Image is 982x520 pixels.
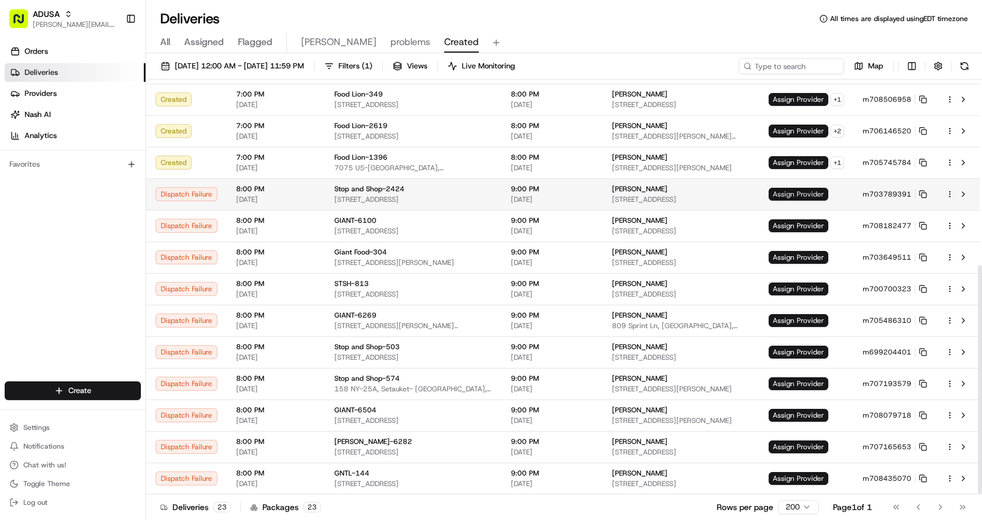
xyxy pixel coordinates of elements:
[238,35,272,49] span: Flagged
[236,195,316,204] span: [DATE]
[612,437,668,446] span: [PERSON_NAME]
[769,219,828,232] span: Assign Provider
[444,35,479,49] span: Created
[511,447,593,457] span: [DATE]
[511,405,593,415] span: 9:00 PM
[511,384,593,394] span: [DATE]
[511,479,593,488] span: [DATE]
[236,89,316,99] span: 7:00 PM
[769,440,828,453] span: Assign Provider
[511,374,593,383] span: 9:00 PM
[5,63,146,82] a: Deliveries
[236,290,316,299] span: [DATE]
[23,460,66,470] span: Chat with us!
[236,353,316,362] span: [DATE]
[511,353,593,362] span: [DATE]
[5,438,141,454] button: Notifications
[5,105,146,124] a: Nash AI
[612,153,668,162] span: [PERSON_NAME]
[334,195,492,204] span: [STREET_ADDRESS]
[612,195,750,204] span: [STREET_ADDRESS]
[863,474,911,483] span: m708435070
[511,311,593,320] span: 9:00 PM
[863,95,927,104] button: m708506958
[5,42,146,61] a: Orders
[334,153,388,162] span: Food Lion-1396
[236,216,316,225] span: 8:00 PM
[334,279,369,288] span: STSH-813
[442,58,520,74] button: Live Monitoring
[334,437,412,446] span: [PERSON_NAME]-6282
[863,126,927,136] button: m706146520
[769,314,828,327] span: Assign Provider
[511,153,593,162] span: 8:00 PM
[769,251,828,264] span: Assign Provider
[769,283,828,295] span: Assign Provider
[12,171,21,180] div: 📗
[334,353,492,362] span: [STREET_ADDRESS]
[5,5,121,33] button: ADUSA[PERSON_NAME][EMAIL_ADDRESS][PERSON_NAME][DOMAIN_NAME]
[334,184,404,194] span: Stop and Shop-2424
[511,321,593,330] span: [DATE]
[236,437,316,446] span: 8:00 PM
[184,35,224,49] span: Assigned
[612,258,750,267] span: [STREET_ADDRESS]
[863,158,927,167] button: m705745784
[236,416,316,425] span: [DATE]
[25,109,51,120] span: Nash AI
[831,93,844,106] button: +1
[769,346,828,359] span: Assign Provider
[160,35,170,49] span: All
[334,405,376,415] span: GIANT-6504
[236,321,316,330] span: [DATE]
[12,47,213,66] p: Welcome 👋
[769,188,828,201] span: Assign Provider
[769,125,828,137] span: Assign Provider
[199,115,213,129] button: Start new chat
[334,100,492,109] span: [STREET_ADDRESS]
[236,184,316,194] span: 8:00 PM
[511,216,593,225] span: 9:00 PM
[769,472,828,485] span: Assign Provider
[739,58,844,74] input: Type to search
[612,311,668,320] span: [PERSON_NAME]
[863,284,927,294] button: m700700323
[863,379,927,388] button: m707193579
[23,442,64,451] span: Notifications
[110,170,188,181] span: API Documentation
[612,89,668,99] span: [PERSON_NAME]
[160,9,220,28] h1: Deliveries
[863,379,911,388] span: m707193579
[334,258,492,267] span: [STREET_ADDRESS][PERSON_NAME]
[23,423,50,432] span: Settings
[23,170,89,181] span: Knowledge Base
[612,290,750,299] span: [STREET_ADDRESS]
[612,216,668,225] span: [PERSON_NAME]
[612,100,750,109] span: [STREET_ADDRESS]
[82,198,141,207] a: Powered byPylon
[334,342,400,352] span: Stop and Shop-503
[612,447,750,457] span: [STREET_ADDRESS]
[511,100,593,109] span: [DATE]
[612,405,668,415] span: [PERSON_NAME]
[863,190,911,199] span: m703789391
[236,374,316,383] span: 8:00 PM
[769,156,828,169] span: Assign Provider
[30,75,193,88] input: Clear
[612,247,668,257] span: [PERSON_NAME]
[849,58,888,74] button: Map
[612,469,668,478] span: [PERSON_NAME]
[612,479,750,488] span: [STREET_ADDRESS]
[511,195,593,204] span: [DATE]
[40,123,148,133] div: We're available if you need us!
[25,88,57,99] span: Providers
[25,67,58,78] span: Deliveries
[236,163,316,173] span: [DATE]
[236,226,316,236] span: [DATE]
[5,126,146,145] a: Analytics
[612,321,750,330] span: 809 Sprint Ln, [GEOGRAPHIC_DATA], [GEOGRAPHIC_DATA]
[213,502,231,512] div: 23
[511,469,593,478] span: 9:00 PM
[5,381,141,400] button: Create
[612,342,668,352] span: [PERSON_NAME]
